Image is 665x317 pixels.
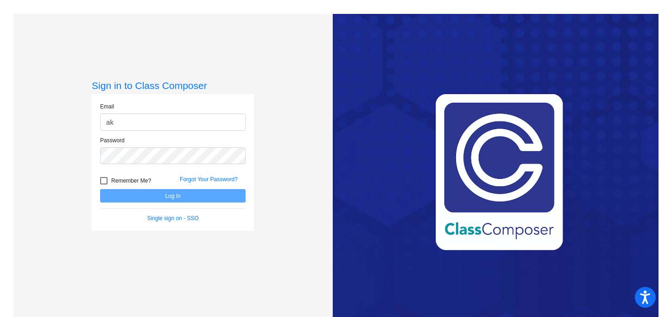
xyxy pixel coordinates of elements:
[100,102,114,111] label: Email
[147,215,198,222] a: Single sign on - SSO
[100,136,125,145] label: Password
[100,189,246,203] button: Log In
[92,80,254,91] h3: Sign in to Class Composer
[111,175,151,186] span: Remember Me?
[180,176,238,183] a: Forgot Your Password?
